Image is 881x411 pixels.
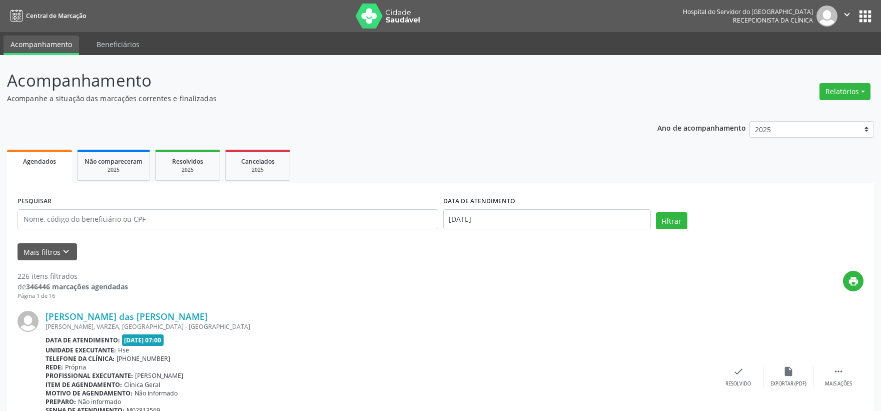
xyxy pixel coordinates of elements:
span: Hse [118,346,129,354]
b: Data de atendimento: [46,336,120,344]
button: Mais filtroskeyboard_arrow_down [18,243,77,261]
p: Ano de acompanhamento [657,121,746,134]
span: Central de Marcação [26,12,86,20]
label: DATA DE ATENDIMENTO [443,194,515,209]
b: Unidade executante: [46,346,116,354]
i: keyboard_arrow_down [61,246,72,257]
strong: 346446 marcações agendadas [26,282,128,291]
span: Não informado [78,397,121,406]
span: Clinica Geral [124,380,160,389]
a: Acompanhamento [4,36,79,55]
span: Agendados [23,157,56,166]
b: Item de agendamento: [46,380,122,389]
i: insert_drive_file [783,366,794,377]
input: Selecione um intervalo [443,209,651,229]
b: Profissional executante: [46,371,133,380]
i:  [833,366,844,377]
img: img [816,6,837,27]
div: 2025 [163,166,213,174]
b: Preparo: [46,397,76,406]
button:  [837,6,856,27]
span: Recepcionista da clínica [733,16,813,25]
a: Central de Marcação [7,8,86,24]
div: de [18,281,128,292]
button: Filtrar [656,212,687,229]
a: Beneficiários [90,36,147,53]
span: [PERSON_NAME] [135,371,183,380]
button: apps [856,8,874,25]
div: 226 itens filtrados [18,271,128,281]
div: 2025 [85,166,143,174]
div: Mais ações [825,380,852,387]
button: print [843,271,863,291]
img: img [18,311,39,332]
p: Acompanhe a situação das marcações correntes e finalizadas [7,93,614,104]
div: Hospital do Servidor do [GEOGRAPHIC_DATA] [683,8,813,16]
input: Nome, código do beneficiário ou CPF [18,209,438,229]
div: 2025 [233,166,283,174]
p: Acompanhamento [7,68,614,93]
span: Cancelados [241,157,275,166]
span: Própria [65,363,86,371]
b: Rede: [46,363,63,371]
span: [DATE] 07:00 [122,334,164,346]
span: Não informado [135,389,178,397]
button: Relatórios [819,83,870,100]
div: Resolvido [725,380,751,387]
b: Motivo de agendamento: [46,389,133,397]
span: Resolvidos [172,157,203,166]
span: Não compareceram [85,157,143,166]
b: Telefone da clínica: [46,354,115,363]
i:  [841,9,852,20]
span: [PHONE_NUMBER] [117,354,170,363]
i: check [733,366,744,377]
div: Página 1 de 16 [18,292,128,300]
div: [PERSON_NAME], VARZEA, [GEOGRAPHIC_DATA] - [GEOGRAPHIC_DATA] [46,322,713,331]
label: PESQUISAR [18,194,52,209]
i: print [848,276,859,287]
a: [PERSON_NAME] das [PERSON_NAME] [46,311,208,322]
div: Exportar (PDF) [770,380,806,387]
